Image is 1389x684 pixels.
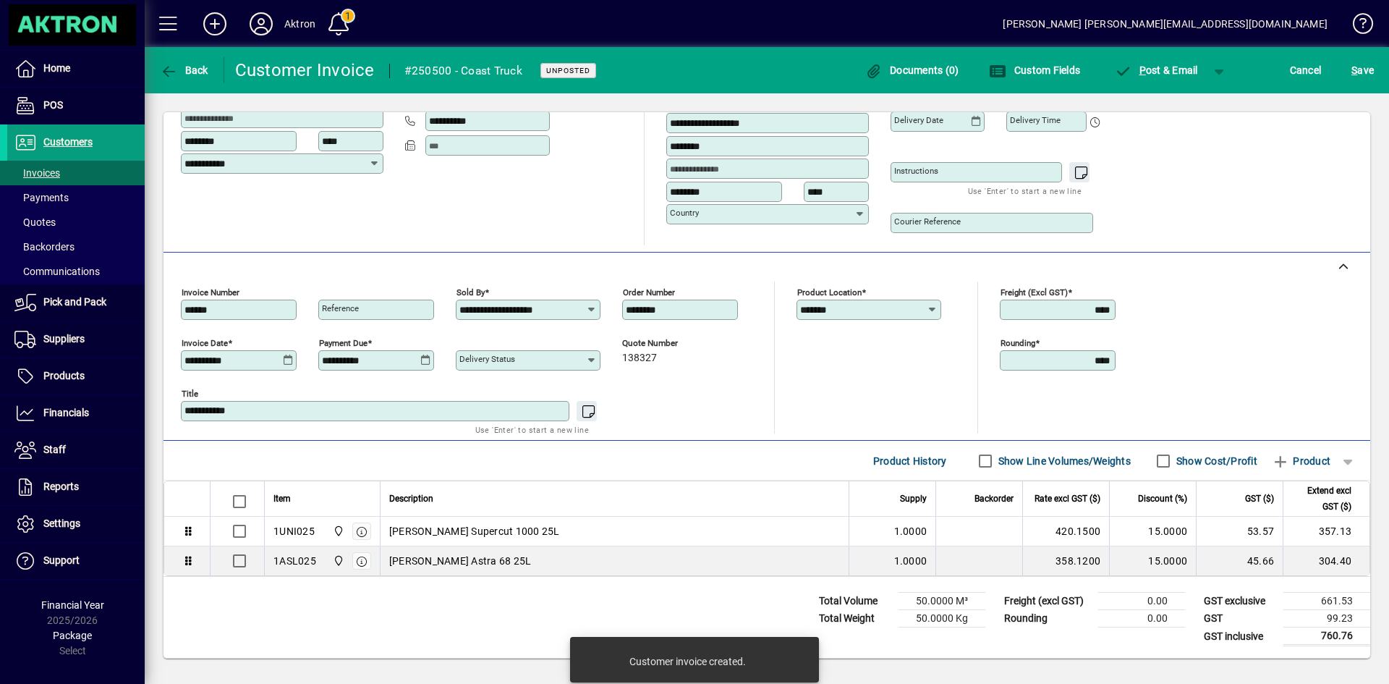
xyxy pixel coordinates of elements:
[1197,610,1283,628] td: GST
[7,321,145,358] a: Suppliers
[156,57,212,83] button: Back
[968,182,1082,199] mat-hint: Use 'Enter' to start a new line
[1290,59,1322,82] span: Cancel
[1283,610,1370,628] td: 99.23
[43,296,106,308] span: Pick and Pack
[389,524,560,539] span: [PERSON_NAME] Supercut 1000 25L
[14,167,60,179] span: Invoices
[14,266,100,277] span: Communications
[1283,593,1370,610] td: 661.53
[1001,338,1035,348] mat-label: Rounding
[873,449,947,473] span: Product History
[997,610,1098,628] td: Rounding
[1032,524,1100,539] div: 420.1500
[1032,554,1100,568] div: 358.1200
[812,610,899,628] td: Total Weight
[14,216,56,228] span: Quotes
[14,192,69,203] span: Payments
[160,64,208,76] span: Back
[7,210,145,235] a: Quotes
[1035,491,1100,507] span: Rate excl GST ($)
[1245,491,1274,507] span: GST ($)
[7,358,145,394] a: Products
[7,235,145,259] a: Backorders
[1283,546,1369,575] td: 304.40
[7,543,145,579] a: Support
[284,12,315,35] div: Aktron
[7,432,145,468] a: Staff
[1265,448,1338,474] button: Product
[899,610,985,628] td: 50.0000 Kg
[235,59,375,82] div: Customer Invoice
[1098,593,1185,610] td: 0.00
[182,287,239,297] mat-label: Invoice number
[43,518,80,529] span: Settings
[894,216,961,227] mat-label: Courier Reference
[43,481,79,492] span: Reports
[974,491,1014,507] span: Backorder
[899,593,985,610] td: 50.0000 M³
[43,407,89,418] span: Financials
[273,554,316,568] div: 1ASL025
[900,491,927,507] span: Supply
[273,524,315,539] div: 1UNI025
[329,553,346,569] span: Central
[7,88,145,124] a: POS
[1010,115,1061,125] mat-label: Delivery time
[797,287,862,297] mat-label: Product location
[53,630,92,641] span: Package
[1351,59,1374,82] span: ave
[273,491,291,507] span: Item
[985,57,1084,83] button: Custom Fields
[1114,64,1198,76] span: ost & Email
[43,99,63,111] span: POS
[7,161,145,185] a: Invoices
[319,338,368,348] mat-label: Payment due
[7,284,145,321] a: Pick and Pack
[1342,3,1371,50] a: Knowledge Base
[43,136,93,148] span: Customers
[1292,483,1351,515] span: Extend excl GST ($)
[43,444,66,455] span: Staff
[1109,517,1196,546] td: 15.0000
[865,64,959,76] span: Documents (0)
[622,352,657,364] span: 138327
[1196,517,1283,546] td: 53.57
[629,654,746,669] div: Customer invoice created.
[812,593,899,610] td: Total Volume
[1348,57,1377,83] button: Save
[995,454,1131,468] label: Show Line Volumes/Weights
[1283,517,1369,546] td: 357.13
[43,554,80,566] span: Support
[997,593,1098,610] td: Freight (excl GST)
[14,241,75,253] span: Backorders
[475,421,589,438] mat-hint: Use 'Enter' to start a new line
[1003,12,1328,35] div: [PERSON_NAME] [PERSON_NAME][EMAIL_ADDRESS][DOMAIN_NAME]
[1197,628,1283,646] td: GST inclusive
[894,524,927,539] span: 1.0000
[7,185,145,210] a: Payments
[389,554,532,568] span: [PERSON_NAME] Astra 68 25L
[145,57,224,83] app-page-header-button: Back
[867,448,953,474] button: Product History
[546,66,590,75] span: Unposted
[1098,610,1185,628] td: 0.00
[1272,449,1330,473] span: Product
[1138,491,1187,507] span: Discount (%)
[1001,287,1068,297] mat-label: Freight (excl GST)
[389,491,433,507] span: Description
[1197,593,1283,610] td: GST exclusive
[1351,64,1357,76] span: S
[1109,546,1196,575] td: 15.0000
[894,166,938,176] mat-label: Instructions
[41,599,104,611] span: Financial Year
[7,259,145,284] a: Communications
[1139,64,1146,76] span: P
[192,11,238,37] button: Add
[43,333,85,345] span: Suppliers
[623,287,675,297] mat-label: Order number
[456,287,485,297] mat-label: Sold by
[894,554,927,568] span: 1.0000
[404,59,522,83] div: #250500 - Coast Truck
[1107,57,1205,83] button: Post & Email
